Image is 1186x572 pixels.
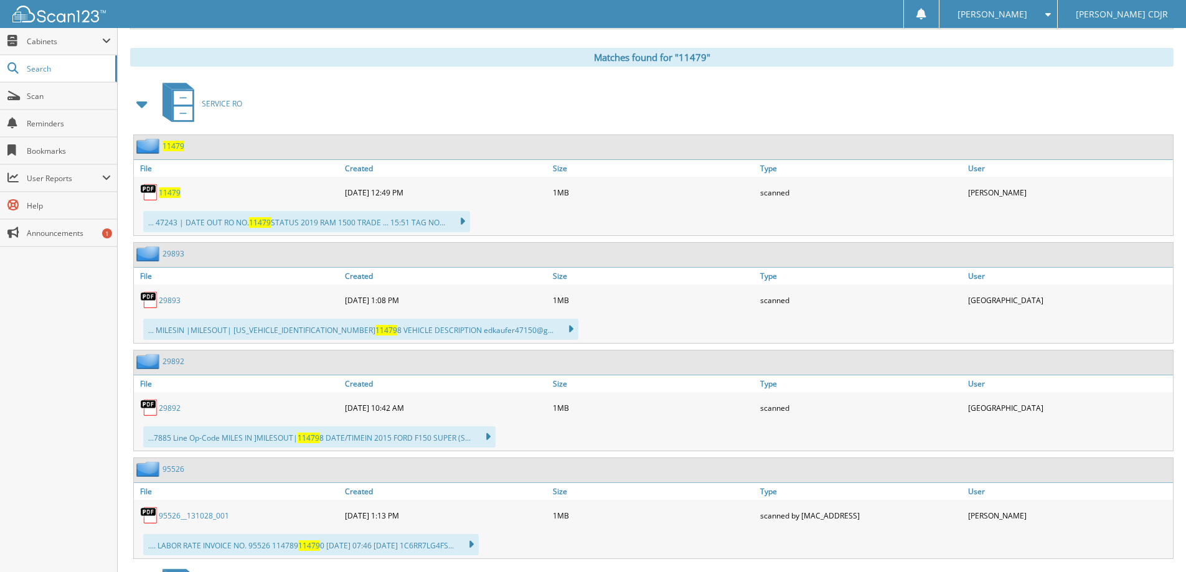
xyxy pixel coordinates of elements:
[550,268,758,284] a: Size
[342,288,550,312] div: [DATE] 1:08 PM
[1076,11,1168,18] span: [PERSON_NAME] CDJR
[143,426,496,448] div: ...7885 Line Op-Code MILES IN ]MILESOUT| 8 DATE/TIMEIN 2015 FORD F150 SUPER (S...
[140,506,159,525] img: PDF.png
[965,395,1173,420] div: [GEOGRAPHIC_DATA]
[550,180,758,205] div: 1MB
[27,146,111,156] span: Bookmarks
[757,375,965,392] a: Type
[140,398,159,417] img: PDF.png
[162,248,184,259] a: 29893
[136,461,162,477] img: folder2.png
[375,325,397,335] span: 11479
[27,91,111,101] span: Scan
[965,483,1173,500] a: User
[202,98,242,109] span: SERVICE RO
[965,503,1173,528] div: [PERSON_NAME]
[757,395,965,420] div: scanned
[550,375,758,392] a: Size
[27,36,102,47] span: Cabinets
[27,63,109,74] span: Search
[298,540,320,551] span: 11479
[342,375,550,392] a: Created
[342,395,550,420] div: [DATE] 10:42 AM
[27,118,111,129] span: Reminders
[342,160,550,177] a: Created
[162,141,184,151] a: 11479
[342,503,550,528] div: [DATE] 1:13 PM
[757,503,965,528] div: scanned by [MAC_ADDRESS]
[342,268,550,284] a: Created
[342,483,550,500] a: Created
[27,200,111,211] span: Help
[958,11,1027,18] span: [PERSON_NAME]
[757,160,965,177] a: Type
[965,160,1173,177] a: User
[757,483,965,500] a: Type
[159,403,181,413] a: 29892
[27,173,102,184] span: User Reports
[159,295,181,306] a: 29893
[159,510,229,521] a: 95526__131028_001
[134,483,342,500] a: File
[757,180,965,205] div: scanned
[550,395,758,420] div: 1MB
[162,356,184,367] a: 29892
[550,483,758,500] a: Size
[136,246,162,261] img: folder2.png
[143,534,479,555] div: .... LABOR RATE INVOICE NO. 95526 114789 0 [DATE] 07:46 [DATE] 1C6RR7LG4FS...
[12,6,106,22] img: scan123-logo-white.svg
[159,187,181,198] a: 11479
[136,354,162,369] img: folder2.png
[342,180,550,205] div: [DATE] 12:49 PM
[550,503,758,528] div: 1MB
[757,268,965,284] a: Type
[143,319,578,340] div: ... MILESIN |MILESOUT| [US_VEHICLE_IDENTIFICATION_NUMBER] 8 VEHICLE DESCRIPTION edkaufer47150@g...
[134,375,342,392] a: File
[140,183,159,202] img: PDF.png
[140,291,159,309] img: PDF.png
[965,375,1173,392] a: User
[143,211,470,232] div: ... 47243 | DATE OUT RO NO. STATUS 2019 RAM 1500 TRADE ... 15:51 TAG NO...
[249,217,271,228] span: 11479
[27,228,111,238] span: Announcements
[130,48,1174,67] div: Matches found for "11479"
[134,268,342,284] a: File
[550,288,758,312] div: 1MB
[550,160,758,177] a: Size
[162,464,184,474] a: 95526
[102,228,112,238] div: 1
[155,79,242,128] a: SERVICE RO
[965,288,1173,312] div: [GEOGRAPHIC_DATA]
[298,433,319,443] span: 11479
[965,180,1173,205] div: [PERSON_NAME]
[136,138,162,154] img: folder2.png
[965,268,1173,284] a: User
[757,288,965,312] div: scanned
[134,160,342,177] a: File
